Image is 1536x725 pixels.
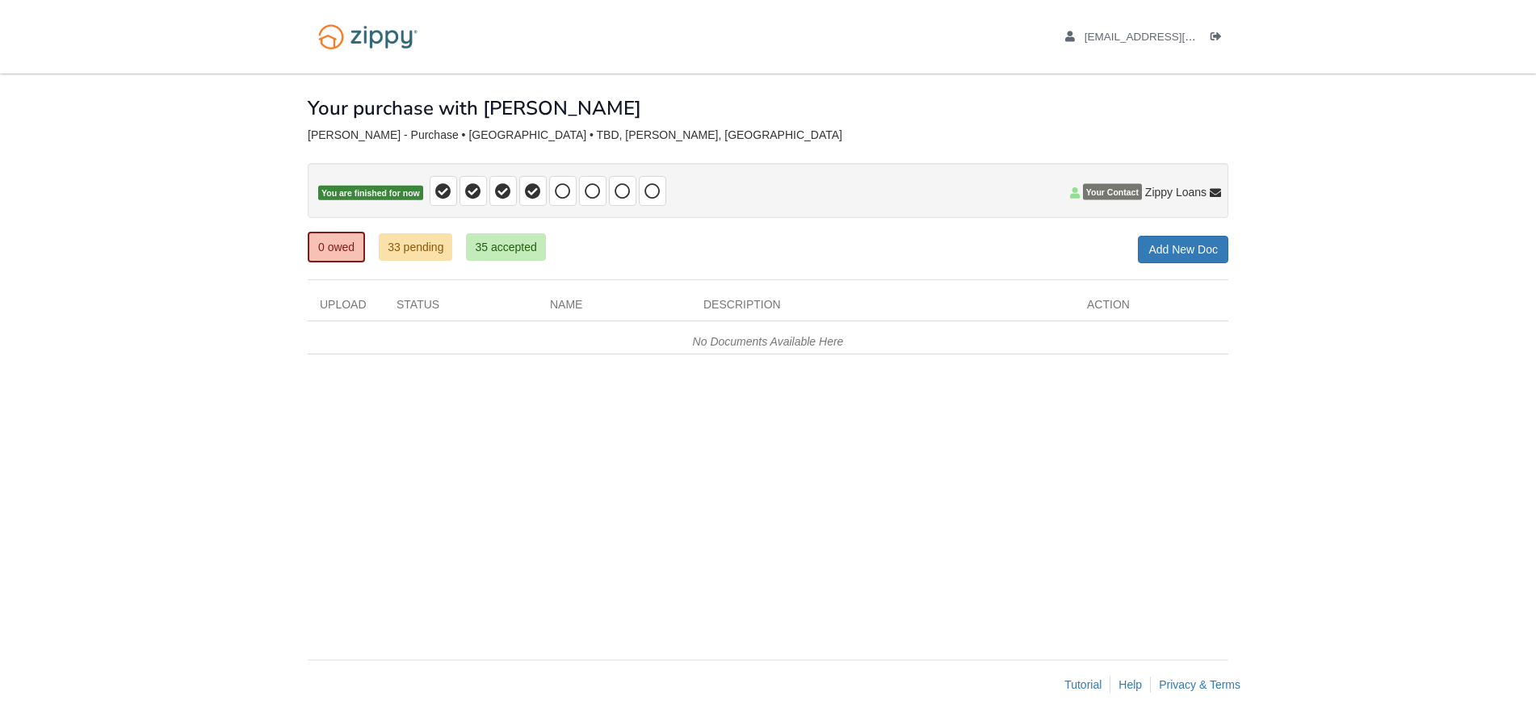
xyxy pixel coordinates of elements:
[1159,678,1240,691] a: Privacy & Terms
[693,335,844,348] em: No Documents Available Here
[308,128,1228,142] div: [PERSON_NAME] - Purchase • [GEOGRAPHIC_DATA] • TBD, [PERSON_NAME], [GEOGRAPHIC_DATA]
[379,233,452,261] a: 33 pending
[1085,31,1270,43] span: ajakkcarr@gmail.com
[1083,184,1142,200] span: Your Contact
[1118,678,1142,691] a: Help
[318,186,423,201] span: You are finished for now
[538,296,691,321] div: Name
[1145,184,1207,200] span: Zippy Loans
[1075,296,1228,321] div: Action
[1064,678,1102,691] a: Tutorial
[466,233,545,261] a: 35 accepted
[691,296,1075,321] div: Description
[384,296,538,321] div: Status
[308,232,365,262] a: 0 owed
[308,16,428,57] img: Logo
[308,98,641,119] h1: Your purchase with [PERSON_NAME]
[1065,31,1270,47] a: edit profile
[308,296,384,321] div: Upload
[1211,31,1228,47] a: Log out
[1138,236,1228,263] a: Add New Doc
